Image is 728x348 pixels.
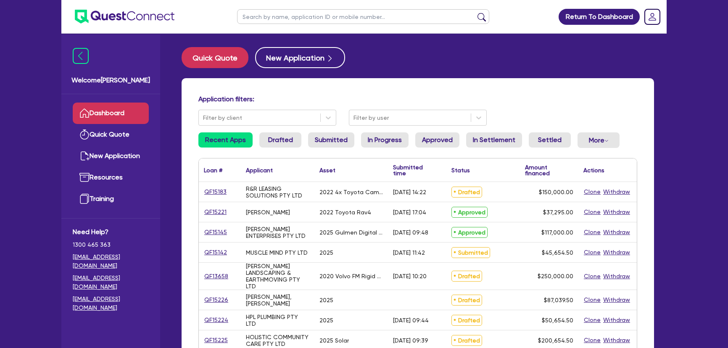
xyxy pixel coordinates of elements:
div: 2025 Gulmen Digital CPM Cup Machine [319,229,383,236]
a: Dropdown toggle [641,6,663,28]
div: 2025 [319,297,333,303]
a: In Settlement [466,132,522,148]
button: Clone [583,187,601,197]
div: [DATE] 17:04 [393,209,426,216]
a: QF15183 [204,187,227,197]
span: Approved [451,207,488,218]
button: Clone [583,207,601,217]
a: Settled [529,132,571,148]
a: Quick Quote [182,47,255,68]
span: $37,295.00 [543,209,573,216]
div: [PERSON_NAME] [246,209,290,216]
div: [DATE] 09:39 [393,337,428,344]
a: [EMAIL_ADDRESS][DOMAIN_NAME] [73,274,149,291]
button: Clone [583,315,601,325]
h4: Application filters: [198,95,637,103]
div: MUSCLE MIND PTY LTD [246,249,308,256]
div: 2025 Solar [319,337,349,344]
button: Quick Quote [182,47,248,68]
div: HOLISTIC COMMUNITY CARE PTY LTD [246,334,309,347]
span: 1300 465 363 [73,240,149,249]
button: Withdraw [603,187,630,197]
div: Submitted time [393,164,434,176]
a: QF15145 [204,227,227,237]
img: training [79,194,90,204]
span: Welcome [PERSON_NAME] [71,75,150,85]
button: Withdraw [603,295,630,305]
div: Status [451,167,470,173]
span: Approved [451,227,488,238]
div: 2020 Volvo FM Rigid Truck [319,273,383,279]
span: $200,654.50 [538,337,573,344]
button: Clone [583,272,601,281]
button: Withdraw [603,315,630,325]
span: Submitted [451,247,490,258]
div: HPL PLUMBING PTY LTD [246,314,309,327]
button: Withdraw [603,248,630,257]
a: In Progress [361,132,409,148]
img: new-application [79,151,90,161]
div: Asset [319,167,335,173]
button: Clone [583,248,601,257]
a: Dashboard [73,103,149,124]
div: [DATE] 14:22 [393,189,426,195]
button: Clone [583,295,601,305]
span: $117,000.00 [541,229,573,236]
span: Drafted [451,335,482,346]
a: Return To Dashboard [559,9,640,25]
span: Drafted [451,315,482,326]
button: Withdraw [603,227,630,237]
span: $50,654.50 [542,317,573,324]
div: [DATE] 09:48 [393,229,428,236]
div: 2025 [319,317,333,324]
a: Recent Apps [198,132,253,148]
a: QF15226 [204,295,229,305]
a: QF15142 [204,248,227,257]
a: [EMAIL_ADDRESS][DOMAIN_NAME] [73,253,149,270]
div: [DATE] 10:20 [393,273,427,279]
div: 2022 4x Toyota Camry [319,189,383,195]
input: Search by name, application ID or mobile number... [237,9,489,24]
div: Loan # [204,167,222,173]
button: Withdraw [603,207,630,217]
a: Approved [415,132,459,148]
a: Quick Quote [73,124,149,145]
div: [DATE] 09:44 [393,317,429,324]
div: Actions [583,167,604,173]
a: Submitted [308,132,354,148]
div: Amount financed [525,164,573,176]
span: $87,039.50 [544,297,573,303]
div: 2025 [319,249,333,256]
a: Drafted [259,132,301,148]
img: quest-connect-logo-blue [75,10,174,24]
span: $45,654.50 [542,249,573,256]
button: Clone [583,227,601,237]
button: Withdraw [603,272,630,281]
span: Drafted [451,271,482,282]
a: QF15224 [204,315,229,325]
img: quick-quote [79,129,90,140]
img: resources [79,172,90,182]
div: [PERSON_NAME], [PERSON_NAME] [246,293,309,307]
a: QF15221 [204,207,227,217]
button: Withdraw [603,335,630,345]
div: R&R LEASING SOLUTIONS PTY LTD [246,185,309,199]
div: [PERSON_NAME] ENTERPRISES PTY LTD [246,226,309,239]
a: QF15225 [204,335,228,345]
div: [DATE] 11:42 [393,249,425,256]
button: Dropdown toggle [578,132,620,148]
span: Drafted [451,295,482,306]
button: New Application [255,47,345,68]
a: [EMAIL_ADDRESS][DOMAIN_NAME] [73,295,149,312]
div: 2022 Toyota Rav4 [319,209,371,216]
a: Resources [73,167,149,188]
a: QF13658 [204,272,229,281]
span: Drafted [451,187,482,198]
img: icon-menu-close [73,48,89,64]
span: Need Help? [73,227,149,237]
span: $250,000.00 [538,273,573,279]
a: New Application [73,145,149,167]
div: Applicant [246,167,273,173]
div: [PERSON_NAME] LANDSCAPING & EARTHMOVING PTY LTD [246,263,309,290]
